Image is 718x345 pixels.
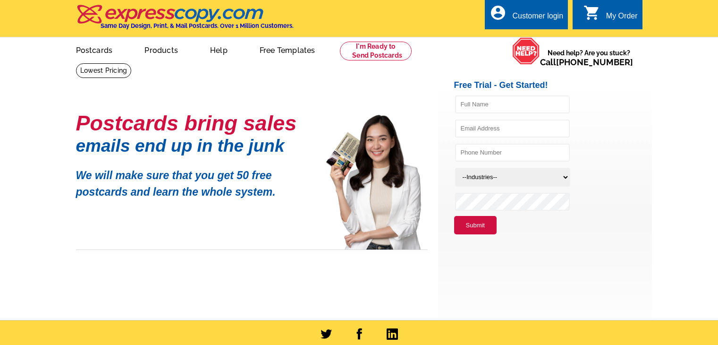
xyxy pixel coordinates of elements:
[606,12,638,25] div: My Order
[583,10,638,22] a: shopping_cart My Order
[540,57,633,67] span: Call
[76,11,294,29] a: Same Day Design, Print, & Mail Postcards. Over 1 Million Customers.
[540,48,638,67] span: Need help? Are you stuck?
[454,80,652,91] h2: Free Trial - Get Started!
[512,12,563,25] div: Customer login
[512,37,540,65] img: help
[129,38,193,60] a: Products
[195,38,243,60] a: Help
[556,57,633,67] a: [PHONE_NUMBER]
[101,22,294,29] h4: Same Day Design, Print, & Mail Postcards. Over 1 Million Customers.
[245,38,330,60] a: Free Templates
[61,38,128,60] a: Postcards
[455,120,570,138] input: Email Address
[583,4,600,21] i: shopping_cart
[490,4,507,21] i: account_circle
[76,160,312,200] p: We will make sure that you get 50 free postcards and learn the whole system.
[76,141,312,151] h1: emails end up in the junk
[76,115,312,131] h1: Postcards bring sales
[455,95,570,113] input: Full Name
[454,216,497,235] button: Submit
[455,144,570,162] input: Phone Number
[490,10,563,22] a: account_circle Customer login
